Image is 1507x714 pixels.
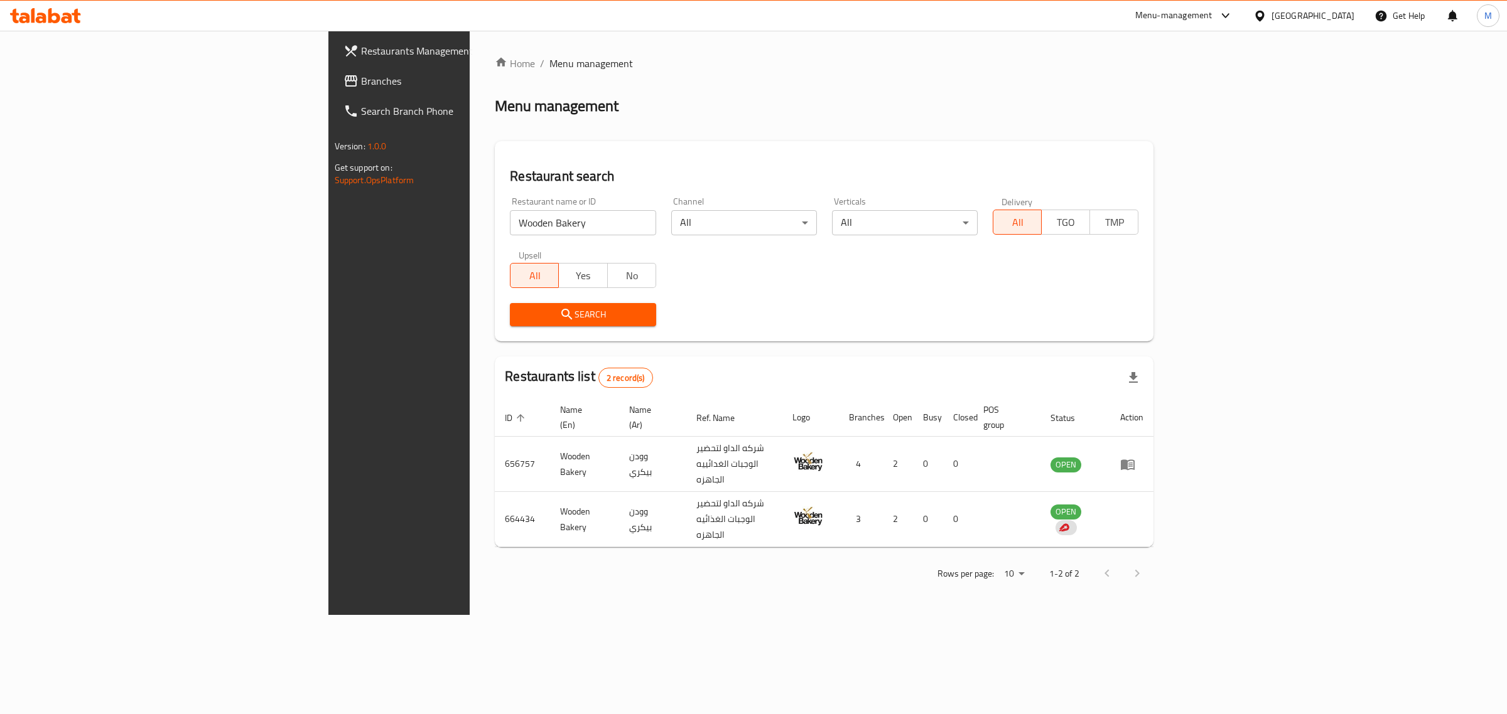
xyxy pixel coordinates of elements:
[505,367,652,388] h2: Restaurants list
[1047,213,1085,232] span: TGO
[510,263,559,288] button: All
[495,56,1153,71] nav: breadcrumb
[839,437,883,492] td: 4
[550,437,618,492] td: Wooden Bakery
[913,437,943,492] td: 0
[519,250,542,259] label: Upsell
[686,492,782,547] td: شركه الداو لتحضير الوجبات الغذائيه الجاهزه
[333,66,580,96] a: Branches
[686,437,782,492] td: شركه الداو لتحضير الوجبات الغدائييه الجاهزه
[629,402,671,432] span: Name (Ar)
[1135,8,1213,23] div: Menu-management
[999,565,1029,583] div: Rows per page:
[367,138,387,154] span: 1.0.0
[983,402,1025,432] span: POS group
[333,36,580,66] a: Restaurants Management
[335,138,365,154] span: Version:
[510,167,1138,186] h2: Restaurant search
[883,492,913,547] td: 2
[510,210,656,235] input: Search for restaurant name or ID..
[1051,504,1081,519] span: OPEN
[520,307,645,322] span: Search
[1484,9,1492,23] span: M
[558,263,607,288] button: Yes
[619,437,686,492] td: وودن بيكري
[361,43,570,58] span: Restaurants Management
[1051,504,1081,520] div: OPEN
[696,410,751,425] span: Ref. Name
[1051,457,1081,472] div: OPEN
[943,398,973,437] th: Closed
[993,210,1042,235] button: All
[607,263,656,288] button: No
[1002,197,1033,206] label: Delivery
[560,402,603,432] span: Name (En)
[549,56,633,71] span: Menu management
[361,104,570,119] span: Search Branch Phone
[913,398,943,437] th: Busy
[505,410,529,425] span: ID
[1120,457,1143,472] div: Menu
[495,398,1153,547] table: enhanced table
[1041,210,1090,235] button: TGO
[1058,522,1069,533] img: delivery hero logo
[1095,213,1133,232] span: TMP
[998,213,1037,232] span: All
[613,267,651,285] span: No
[1272,9,1354,23] div: [GEOGRAPHIC_DATA]
[550,492,618,547] td: Wooden Bakery
[832,210,978,235] div: All
[1056,520,1077,535] div: Indicates that the vendor menu management has been moved to DH Catalog service
[1049,566,1079,582] p: 1-2 of 2
[937,566,994,582] p: Rows per page:
[943,492,973,547] td: 0
[839,492,883,547] td: 3
[913,492,943,547] td: 0
[883,437,913,492] td: 2
[1051,457,1081,472] span: OPEN
[619,492,686,547] td: وودن بيكري
[1110,398,1153,437] th: Action
[671,210,817,235] div: All
[883,398,913,437] th: Open
[335,159,392,176] span: Get support on:
[335,172,414,188] a: Support.OpsPlatform
[510,303,656,326] button: Search
[333,96,580,126] a: Search Branch Phone
[1051,410,1091,425] span: Status
[516,267,554,285] span: All
[564,267,602,285] span: Yes
[943,437,973,492] td: 0
[792,446,824,477] img: Wooden Bakery
[1089,210,1138,235] button: TMP
[782,398,839,437] th: Logo
[792,501,824,533] img: Wooden Bakery
[839,398,883,437] th: Branches
[599,372,652,384] span: 2 record(s)
[361,73,570,88] span: Branches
